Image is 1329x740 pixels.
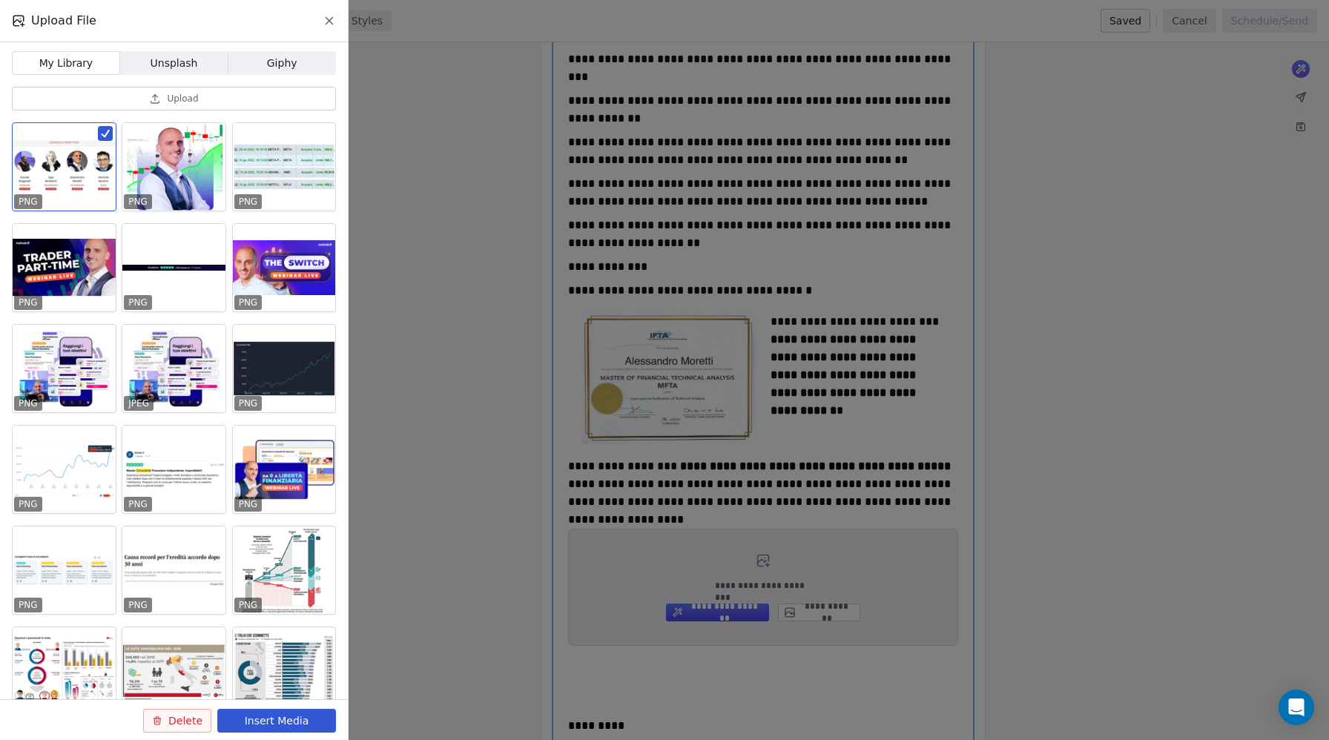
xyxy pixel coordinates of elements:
p: PNG [239,397,258,409]
p: PNG [128,297,148,308]
p: PNG [19,196,38,208]
button: Delete [143,709,211,733]
p: PNG [19,297,38,308]
span: Upload [167,93,198,105]
p: PNG [239,196,258,208]
span: Giphy [267,56,297,71]
p: PNG [239,599,258,611]
p: PNG [19,397,38,409]
button: Insert Media [217,709,336,733]
p: PNG [128,599,148,611]
span: Unsplash [151,56,198,71]
p: JPEG [128,397,149,409]
span: Upload File [31,12,96,30]
p: PNG [239,297,258,308]
p: PNG [239,498,258,510]
p: PNG [128,498,148,510]
div: Open Intercom Messenger [1279,690,1314,725]
p: PNG [19,498,38,510]
p: PNG [19,599,38,611]
p: PNG [128,196,148,208]
button: Upload [12,87,336,110]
